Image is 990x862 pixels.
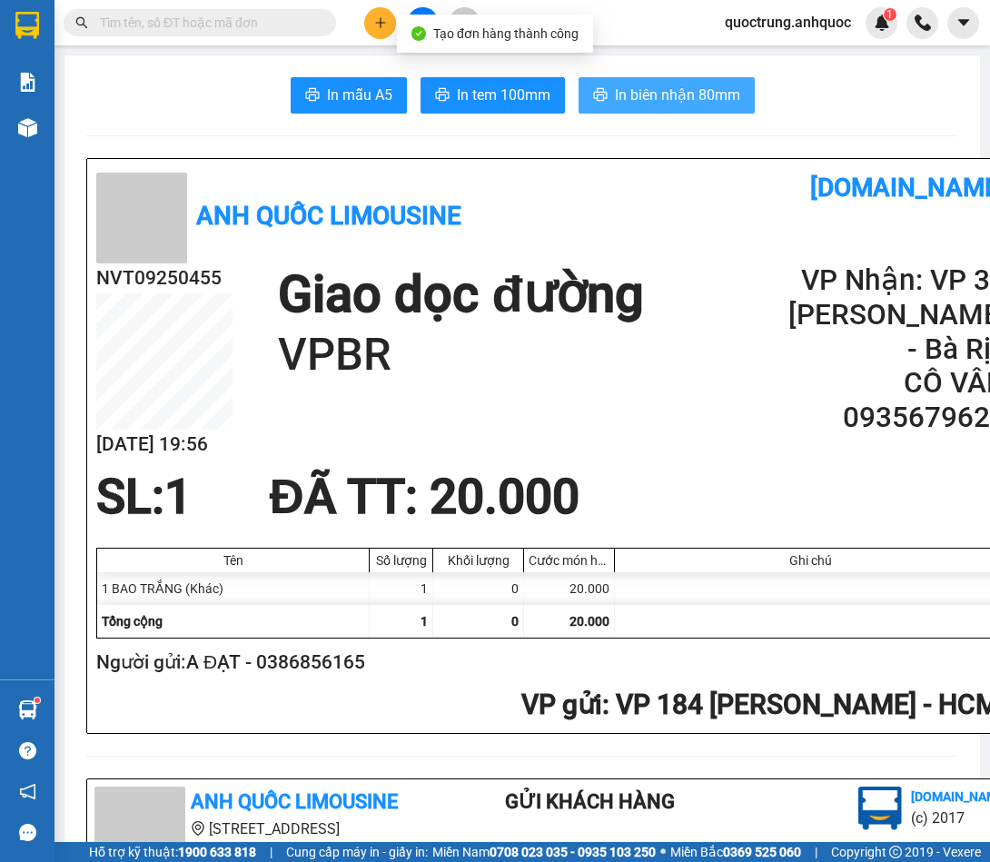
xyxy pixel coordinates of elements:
[200,106,268,138] span: VPVT
[97,572,370,605] div: 1 BAO TRẮNG (Khác)
[15,15,161,81] div: VP 184 [PERSON_NAME] - HCM
[438,553,519,568] div: Khối lượng
[164,469,192,525] span: 1
[18,118,37,137] img: warehouse-icon
[15,17,44,36] span: Gửi:
[196,201,461,231] b: Anh Quốc Limousine
[278,326,643,384] h1: VPBR
[569,614,609,629] span: 20.000
[370,572,433,605] div: 1
[411,26,426,41] span: check-circle
[884,8,896,21] sup: 1
[191,821,205,836] span: environment
[269,469,579,525] span: ĐÃ TT : 20.000
[421,77,565,114] button: printerIn tem 100mm
[374,16,387,29] span: plus
[433,572,524,605] div: 0
[96,469,164,525] span: SL:
[89,842,256,862] span: Hỗ trợ kỹ thuật:
[35,698,40,703] sup: 1
[364,7,396,39] button: plus
[291,77,407,114] button: printerIn mẫu A5
[670,842,801,862] span: Miền Bắc
[18,700,37,719] img: warehouse-icon
[615,84,740,106] span: In biên nhận 80mm
[18,73,37,92] img: solution-icon
[660,848,666,856] span: ⚪️
[521,689,602,720] span: VP gửi
[874,15,890,31] img: icon-new-feature
[19,783,36,800] span: notification
[15,103,161,128] div: 0909064437
[96,430,233,460] h2: [DATE] 19:56
[374,553,428,568] div: Số lượng
[529,553,609,568] div: Cước món hàng
[173,81,320,106] div: 0918581954
[102,553,364,568] div: Tên
[19,742,36,759] span: question-circle
[815,842,817,862] span: |
[191,790,398,813] b: Anh Quốc Limousine
[96,263,233,293] h2: NVT09250455
[710,11,866,34] span: quoctrung.anhquoc
[955,15,972,31] span: caret-down
[432,842,656,862] span: Miền Nam
[593,87,608,104] span: printer
[173,59,320,81] div: ANH CẢNH
[858,787,902,830] img: logo.jpg
[723,845,801,859] strong: 0369 525 060
[457,84,550,106] span: In tem 100mm
[889,846,902,858] span: copyright
[490,845,656,859] strong: 0708 023 035 - 0935 103 250
[579,77,755,114] button: printerIn biên nhận 80mm
[19,824,36,841] span: message
[947,7,979,39] button: caret-down
[173,116,200,135] span: DĐ:
[278,263,643,326] h1: Giao dọc đường
[435,87,450,104] span: printer
[305,87,320,104] span: printer
[421,614,428,629] span: 1
[178,845,256,859] strong: 1900 633 818
[524,572,615,605] div: 20.000
[15,81,161,103] div: ANH TÂN
[505,790,675,813] b: Gửi khách hàng
[173,17,217,36] span: Nhận:
[15,12,39,39] img: logo-vxr
[102,614,163,629] span: Tổng cộng
[100,13,314,33] input: Tìm tên, số ĐT hoặc mã đơn
[75,16,88,29] span: search
[915,15,931,31] img: phone-icon
[886,8,893,21] span: 1
[327,84,392,106] span: In mẫu A5
[270,842,272,862] span: |
[449,7,480,39] button: aim
[286,842,428,862] span: Cung cấp máy in - giấy in:
[433,26,579,41] span: Tạo đơn hàng thành công
[511,614,519,629] span: 0
[173,15,320,59] div: VP 108 [PERSON_NAME]
[407,7,439,39] button: file-add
